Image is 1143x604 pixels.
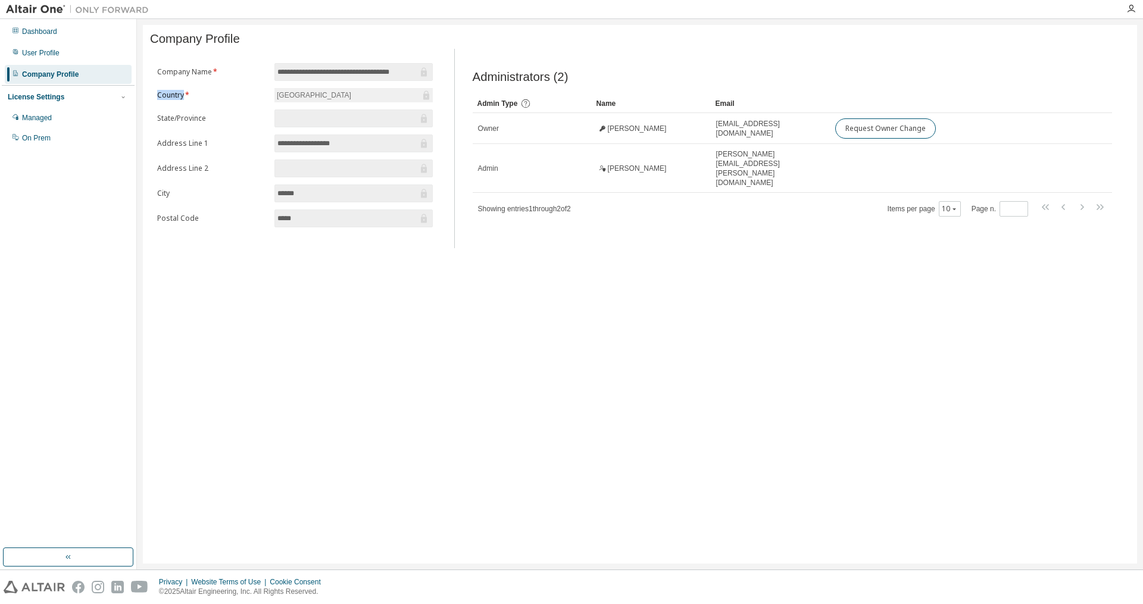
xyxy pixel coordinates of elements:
span: Administrators (2) [473,70,569,84]
label: Postal Code [157,214,267,223]
span: Page n. [972,201,1028,217]
span: Company Profile [150,32,240,46]
div: Dashboard [22,27,57,36]
label: Country [157,90,267,100]
div: User Profile [22,48,60,58]
img: facebook.svg [72,581,85,593]
div: Website Terms of Use [191,577,270,587]
label: City [157,189,267,198]
span: [PERSON_NAME] [608,164,667,173]
div: On Prem [22,133,51,143]
div: [GEOGRAPHIC_DATA] [275,89,353,102]
button: 10 [942,204,958,214]
p: © 2025 Altair Engineering, Inc. All Rights Reserved. [159,587,328,597]
label: State/Province [157,114,267,123]
span: Admin Type [477,99,518,108]
button: Request Owner Change [835,118,936,139]
div: Managed [22,113,52,123]
label: Address Line 1 [157,139,267,148]
span: Items per page [888,201,961,217]
div: Privacy [159,577,191,587]
span: Owner [478,124,499,133]
div: License Settings [8,92,64,102]
span: [PERSON_NAME][EMAIL_ADDRESS][PERSON_NAME][DOMAIN_NAME] [716,149,825,187]
div: [GEOGRAPHIC_DATA] [274,88,433,102]
div: Company Profile [22,70,79,79]
div: Cookie Consent [270,577,327,587]
label: Company Name [157,67,267,77]
span: Admin [478,164,498,173]
img: youtube.svg [131,581,148,593]
span: Showing entries 1 through 2 of 2 [478,205,571,213]
img: altair_logo.svg [4,581,65,593]
img: Altair One [6,4,155,15]
img: instagram.svg [92,581,104,593]
span: [EMAIL_ADDRESS][DOMAIN_NAME] [716,119,825,138]
label: Address Line 2 [157,164,267,173]
img: linkedin.svg [111,581,124,593]
div: Name [597,94,706,113]
div: Email [716,94,825,113]
span: [PERSON_NAME] [608,124,667,133]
